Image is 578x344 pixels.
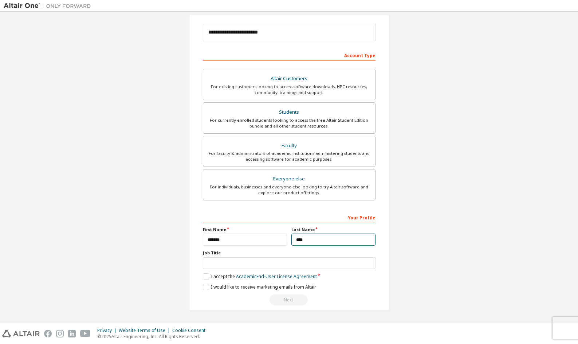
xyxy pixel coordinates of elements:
img: linkedin.svg [68,330,76,337]
label: First Name [203,227,287,232]
div: Faculty [208,141,371,151]
img: altair_logo.svg [2,330,40,337]
div: For existing customers looking to access software downloads, HPC resources, community, trainings ... [208,84,371,95]
label: I would like to receive marketing emails from Altair [203,284,316,290]
p: © 2025 Altair Engineering, Inc. All Rights Reserved. [97,333,210,340]
div: Privacy [97,328,119,333]
img: instagram.svg [56,330,64,337]
img: youtube.svg [80,330,91,337]
div: Account Type [203,49,375,61]
div: Your Profile [203,211,375,223]
div: For currently enrolled students looking to access the free Altair Student Edition bundle and all ... [208,117,371,129]
div: Altair Customers [208,74,371,84]
div: Cookie Consent [172,328,210,333]
div: For individuals, businesses and everyone else looking to try Altair software and explore our prod... [208,184,371,196]
a: Academic End-User License Agreement [236,273,317,279]
img: facebook.svg [44,330,52,337]
img: Altair One [4,2,95,9]
div: For faculty & administrators of academic institutions administering students and accessing softwa... [208,150,371,162]
label: I accept the [203,273,317,279]
div: Students [208,107,371,117]
label: Last Name [291,227,375,232]
label: Job Title [203,250,375,256]
div: Read and acccept EULA to continue [203,294,375,305]
div: Everyone else [208,174,371,184]
div: Website Terms of Use [119,328,172,333]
